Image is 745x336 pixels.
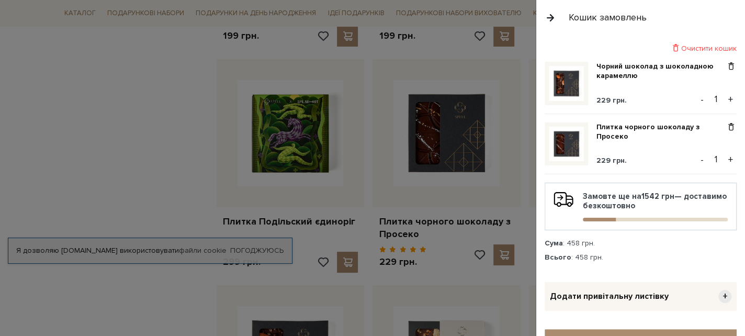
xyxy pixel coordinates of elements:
button: - [697,92,707,107]
b: 1542 грн [641,192,674,201]
div: Замовте ще на — доставимо безкоштовно [554,192,728,221]
button: + [725,152,737,167]
span: 229 грн. [596,96,627,105]
a: Плитка чорного шоколаду з Просеко [596,122,726,141]
strong: Всього [545,253,571,262]
img: Плитка чорного шоколаду з Просеко [549,127,584,162]
button: + [725,92,737,107]
a: Чорний шоколад з шоколадною карамеллю [596,62,726,81]
div: : 458 грн. [545,253,737,262]
div: : 458 грн. [545,239,737,248]
div: Очистити кошик [545,43,737,53]
span: 229 грн. [596,156,627,165]
span: + [718,290,731,303]
button: - [697,152,707,167]
div: Кошик замовлень [569,12,647,24]
span: Додати привітальну листівку [550,291,669,302]
img: Чорний шоколад з шоколадною карамеллю [549,66,584,101]
strong: Сума [545,239,563,248]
